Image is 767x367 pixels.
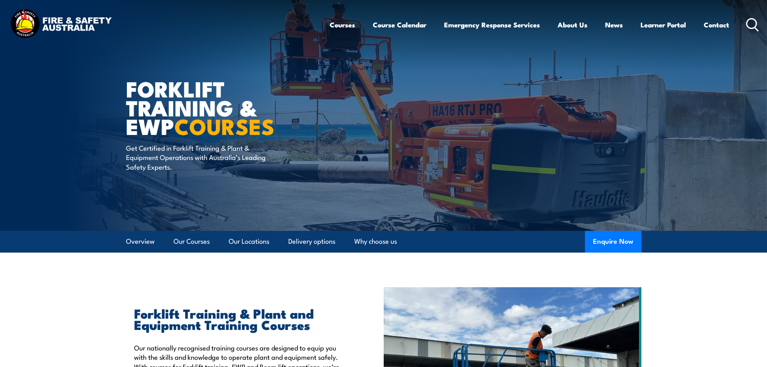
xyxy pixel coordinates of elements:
a: Our Locations [229,231,269,252]
a: Emergency Response Services [444,14,540,35]
a: Overview [126,231,155,252]
a: Why choose us [354,231,397,252]
a: Our Courses [174,231,210,252]
strong: COURSES [174,109,275,142]
a: Learner Portal [641,14,686,35]
a: Courses [330,14,355,35]
h1: Forklift Training & EWP [126,79,325,135]
h2: Forklift Training & Plant and Equipment Training Courses [134,307,347,330]
p: Get Certified in Forklift Training & Plant & Equipment Operations with Australia’s Leading Safety... [126,143,273,171]
button: Enquire Now [585,231,641,253]
a: Delivery options [288,231,335,252]
a: Contact [704,14,729,35]
a: Course Calendar [373,14,426,35]
a: About Us [558,14,587,35]
a: News [605,14,623,35]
